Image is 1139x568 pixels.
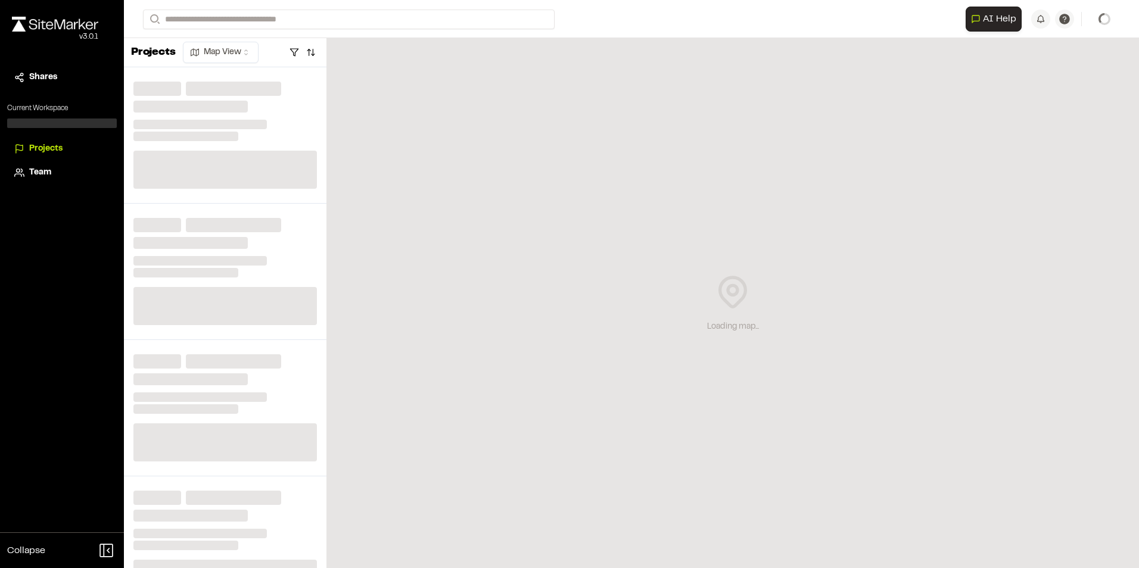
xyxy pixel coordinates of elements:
[983,12,1016,26] span: AI Help
[707,320,759,333] div: Loading map...
[7,544,45,558] span: Collapse
[14,71,110,84] a: Shares
[29,71,57,84] span: Shares
[29,142,63,155] span: Projects
[131,45,176,61] p: Projects
[12,17,98,32] img: rebrand.png
[966,7,1022,32] button: Open AI Assistant
[29,166,51,179] span: Team
[14,166,110,179] a: Team
[143,10,164,29] button: Search
[14,142,110,155] a: Projects
[12,32,98,42] div: Oh geez...please don't...
[7,103,117,114] p: Current Workspace
[966,7,1026,32] div: Open AI Assistant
